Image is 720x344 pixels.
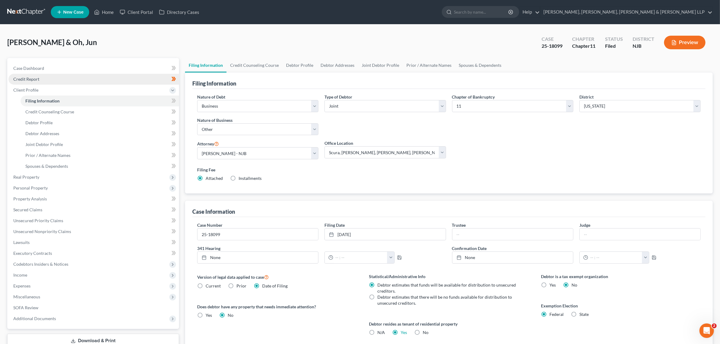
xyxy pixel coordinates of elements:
label: Debtor resides as tenant of residential property [369,321,529,327]
span: Credit Report [13,76,39,82]
div: 25-18099 [542,43,562,50]
span: Filing Information [25,98,60,103]
div: NJB [633,43,654,50]
label: Office Location [324,140,353,146]
label: Does debtor have any property that needs immediate attention? [197,303,357,310]
a: Secured Claims [8,204,179,215]
label: Filing Fee [197,167,701,173]
a: Prior / Alternate Names [21,150,179,161]
span: New Case [63,10,83,15]
a: Home [91,7,117,18]
input: -- [580,229,700,240]
a: [PERSON_NAME], [PERSON_NAME], [PERSON_NAME] & [PERSON_NAME] LLP [540,7,712,18]
label: Nature of Business [197,117,233,123]
span: Lawsuits [13,240,30,245]
label: Debtor is a tax exempt organization [541,273,701,280]
a: Lawsuits [8,237,179,248]
button: Preview [664,36,705,49]
input: -- : -- [588,252,642,263]
span: Date of Filing [262,283,288,288]
div: Filing Information [192,80,236,87]
span: Federal [549,312,564,317]
a: Credit Report [8,74,179,85]
a: Case Dashboard [8,63,179,74]
a: Help [520,7,540,18]
span: Additional Documents [13,316,56,321]
label: Judge [579,222,590,228]
label: Attorney [197,140,219,147]
div: Filed [605,43,623,50]
a: Executory Contracts [8,248,179,259]
a: Credit Counseling Course [226,58,282,73]
span: Miscellaneous [13,294,40,299]
div: Status [605,36,623,43]
span: Yes [206,313,212,318]
span: Debtor estimates that there will be no funds available for distribution to unsecured creditors. [377,294,512,306]
div: Case Information [192,208,235,215]
span: Unsecured Nonpriority Claims [13,229,71,234]
a: Client Portal [117,7,156,18]
span: No [228,313,233,318]
span: Debtor estimates that funds will be available for distribution to unsecured creditors. [377,282,516,294]
span: No [572,282,577,287]
div: Case [542,36,562,43]
a: Filing Information [185,58,226,73]
span: Personal Property [13,185,48,190]
a: Filing Information [21,96,179,106]
span: State [579,312,589,317]
label: Chapter of Bankruptcy [452,94,495,100]
label: Exemption Election [541,303,701,309]
a: Spouses & Dependents [455,58,505,73]
input: Search by name... [454,6,509,18]
span: Debtor Profile [25,120,53,125]
a: Spouses & Dependents [21,161,179,172]
span: 11 [590,43,595,49]
a: Debtor Addresses [317,58,358,73]
label: Filing Date [324,222,345,228]
span: Attached [206,176,223,181]
a: Debtor Profile [21,117,179,128]
a: None [197,252,318,263]
label: Statistical/Administrative Info [369,273,529,280]
iframe: Intercom live chat [699,323,714,338]
span: No [423,330,428,335]
label: Type of Debtor [324,94,352,100]
a: Yes [401,330,407,335]
label: Version of legal data applied to case [197,273,357,281]
span: Property Analysis [13,196,47,201]
label: Confirmation Date [449,245,704,252]
a: Joint Debtor Profile [358,58,403,73]
a: Prior / Alternate Names [403,58,455,73]
a: Unsecured Priority Claims [8,215,179,226]
span: Income [13,272,27,277]
label: District [579,94,594,100]
label: Trustee [452,222,466,228]
a: Directory Cases [156,7,202,18]
div: District [633,36,654,43]
span: Client Profile [13,87,38,92]
span: Current [206,283,221,288]
a: Property Analysis [8,193,179,204]
span: N/A [377,330,385,335]
a: Unsecured Nonpriority Claims [8,226,179,237]
a: Joint Debtor Profile [21,139,179,150]
span: Expenses [13,283,31,288]
span: Codebtors Insiders & Notices [13,261,68,267]
span: Joint Debtor Profile [25,142,63,147]
span: Prior / Alternate Names [25,153,70,158]
label: Nature of Debt [197,94,225,100]
span: 2 [712,323,717,328]
a: [DATE] [325,229,445,240]
label: Case Number [197,222,223,228]
div: Chapter [572,43,595,50]
a: Debtor Profile [282,58,317,73]
a: None [452,252,573,263]
span: Spouses & Dependents [25,164,68,169]
span: Debtor Addresses [25,131,59,136]
input: -- [452,229,573,240]
a: Credit Counseling Course [21,106,179,117]
span: Case Dashboard [13,66,44,71]
span: Secured Claims [13,207,42,212]
a: SOFA Review [8,302,179,313]
span: SOFA Review [13,305,38,310]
